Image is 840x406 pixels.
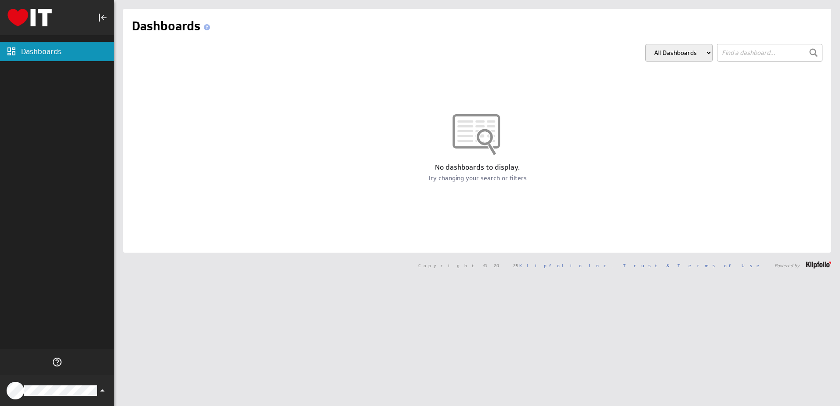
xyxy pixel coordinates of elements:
[519,262,614,268] a: Klipfolio Inc.
[132,18,214,35] h1: Dashboards
[21,47,112,56] div: Dashboards
[806,261,831,268] img: logo-footer.png
[123,174,831,182] div: Try changing your search or filters
[418,263,614,268] span: Copyright © 2025
[717,44,822,62] input: Find a dashboard...
[775,263,800,268] span: Powered by
[123,163,831,172] div: No dashboards to display.
[7,9,52,26] img: Klipfolio logo
[95,10,110,25] div: Collapse
[50,355,65,370] div: Help
[7,9,52,26] div: Go to Dashboards
[623,262,765,268] a: Trust & Terms of Use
